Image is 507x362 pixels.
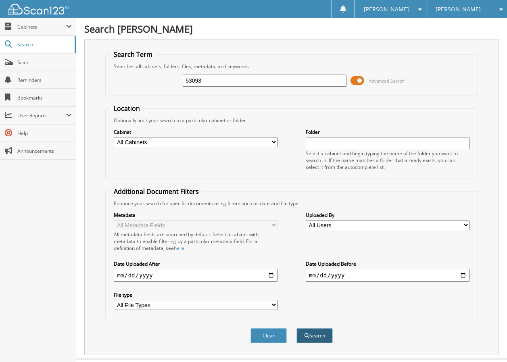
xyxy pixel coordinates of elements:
label: Date Uploaded After [114,260,277,267]
div: Optionally limit your search to a particular cabinet or folder [110,117,473,124]
span: Reminders [17,77,72,83]
span: Cabinets [17,23,66,30]
legend: Location [110,104,144,113]
span: Advanced Search [369,78,405,84]
div: Enhance your search for specific documents using filters such as date and file type. [110,200,473,207]
img: scan123-logo-white.svg [8,4,69,15]
span: Search [17,41,71,48]
span: Bookmarks [17,94,72,101]
span: User Reports [17,112,66,119]
button: Clear [250,328,287,343]
span: [PERSON_NAME] [436,7,481,12]
legend: Additional Document Filters [110,187,203,196]
span: Help [17,130,72,137]
button: Search [296,328,333,343]
span: Scan [17,59,72,66]
label: Metadata [114,212,277,218]
span: [PERSON_NAME] [364,7,409,12]
input: end [306,269,469,282]
h1: Search [PERSON_NAME] [84,22,499,35]
label: Date Uploaded Before [306,260,469,267]
label: Uploaded By [306,212,469,218]
span: Announcements [17,148,72,154]
label: Cabinet [114,129,277,135]
input: start [114,269,277,282]
div: Searches all cabinets, folders, files, metadata, and keywords [110,63,473,70]
div: Select a cabinet and begin typing the name of the folder you want to search in. If the name match... [306,150,469,171]
a: here [174,245,184,252]
div: All metadata fields are searched by default. Select a cabinet with metadata to enable filtering b... [114,231,277,252]
legend: Search Term [110,50,156,59]
label: Folder [306,129,469,135]
label: File type [114,291,277,298]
